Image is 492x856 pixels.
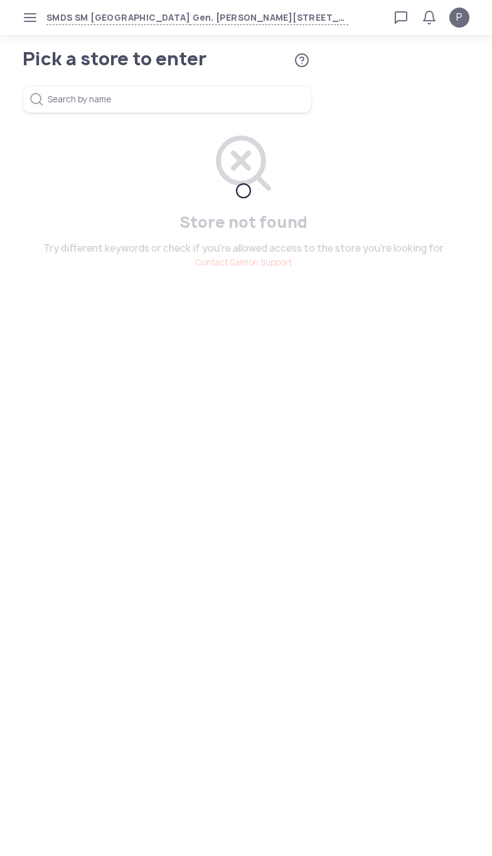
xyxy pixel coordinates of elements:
[449,8,469,28] button: P
[190,11,348,25] span: Gen. [PERSON_NAME][STREET_ADDRESS]
[23,50,273,68] h1: Pick a store to enter
[46,11,190,25] span: SMDS SM [GEOGRAPHIC_DATA]
[456,10,463,25] span: P
[46,11,348,25] button: SMDS SM [GEOGRAPHIC_DATA]Gen. [PERSON_NAME][STREET_ADDRESS]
